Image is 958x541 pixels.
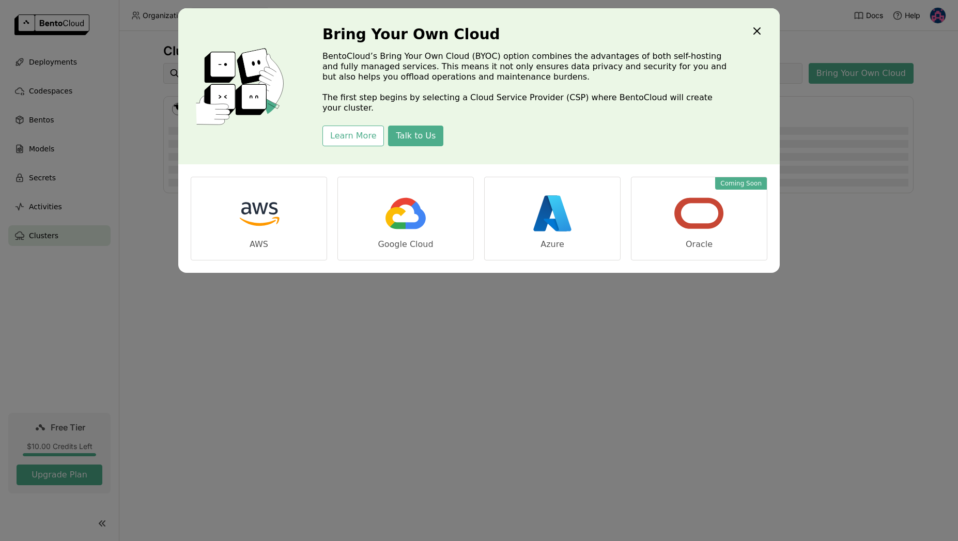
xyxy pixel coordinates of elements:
[388,126,443,146] button: Talk to Us
[380,188,431,239] img: gcp
[187,48,298,125] img: cover onboarding
[322,51,731,113] p: BentoCloud’s Bring Your Own Cloud (BYOC) option combines the advantages of both self-hosting and ...
[686,239,713,250] div: Oracle
[191,177,327,260] a: AWS
[673,188,725,239] img: oracle
[751,25,763,39] div: Close
[484,177,621,260] a: Azure
[322,126,384,146] button: Learn More
[540,239,564,250] div: Azure
[178,8,780,273] div: dialog
[233,188,285,239] img: aws
[322,26,731,43] h3: Bring Your Own Cloud
[631,177,767,260] a: Coming SoonOracle
[250,239,268,250] div: AWS
[378,239,433,250] div: Google Cloud
[337,177,474,260] a: Google Cloud
[527,188,578,239] img: azure
[715,177,767,190] div: Coming Soon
